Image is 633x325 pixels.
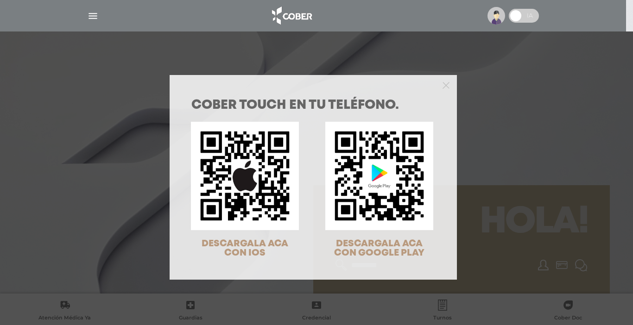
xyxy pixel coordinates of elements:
[325,122,433,230] img: qr-code
[202,239,288,257] span: DESCARGALA ACA CON IOS
[334,239,424,257] span: DESCARGALA ACA CON GOOGLE PLAY
[443,81,449,89] button: Close
[191,122,299,230] img: qr-code
[191,99,435,112] h1: COBER TOUCH en tu teléfono.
